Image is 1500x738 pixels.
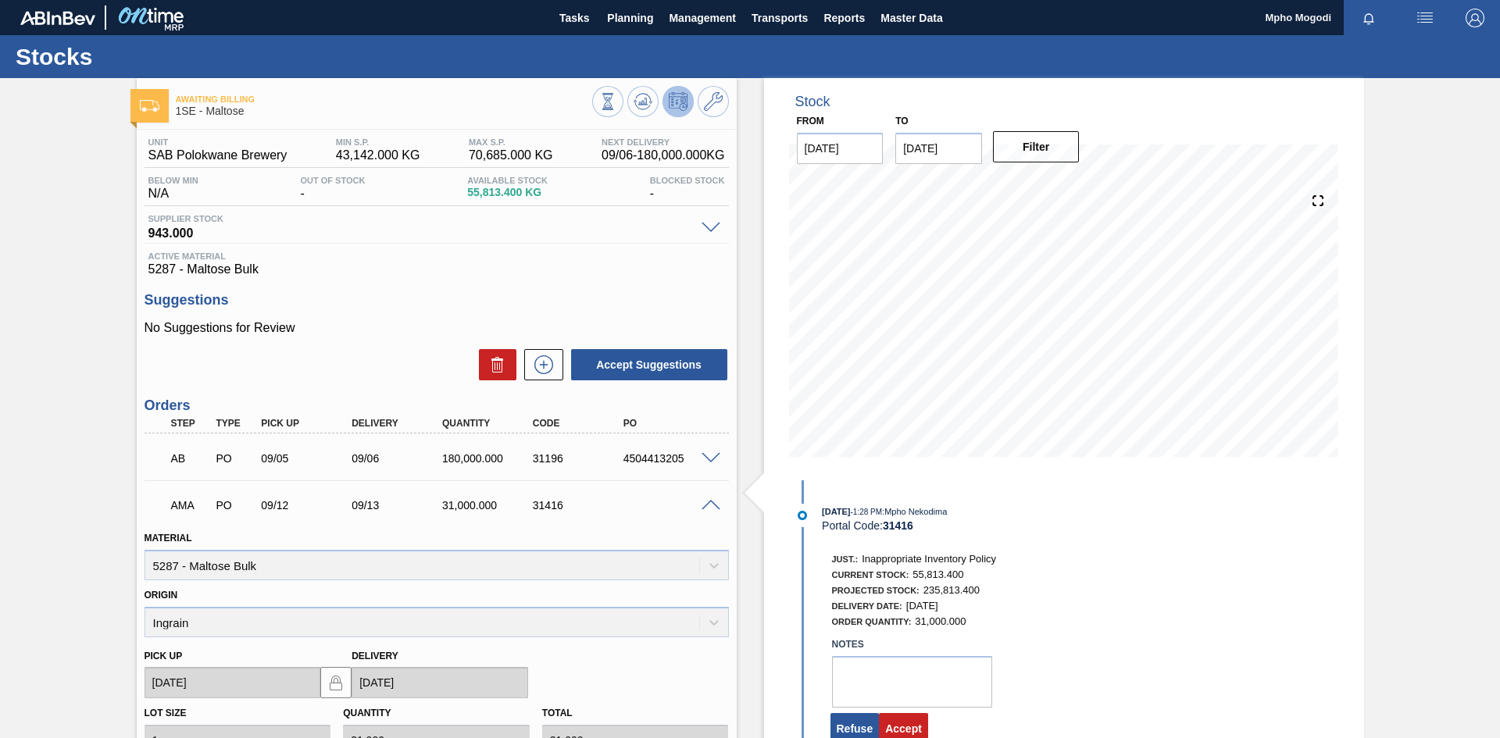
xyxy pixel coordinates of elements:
[145,651,183,661] label: Pick up
[516,349,563,380] div: New suggestion
[1416,9,1434,27] img: userActions
[348,418,449,429] div: Delivery
[650,176,725,185] span: Blocked Stock
[923,584,980,596] span: 235,813.400
[297,176,370,201] div: -
[912,569,963,580] span: 55,813.400
[823,9,865,27] span: Reports
[148,251,725,261] span: Active Material
[798,511,807,520] img: atual
[176,105,592,117] span: 1SE - Maltose
[176,94,592,104] span: Awaiting Billing
[469,137,553,147] span: MAX S.P.
[467,187,548,198] span: 55,813.400 KG
[20,11,95,25] img: TNhmsLtSVTkK8tSr43FrP2fwEKptu5GPRR3wAAAABJRU5ErkJggg==
[167,488,214,522] div: Awaiting Manager Approval
[529,418,630,429] div: Code
[469,148,553,162] span: 70,685.000 KG
[832,633,992,656] label: Notes
[557,9,591,27] span: Tasks
[212,452,259,465] div: Purchase order
[438,499,540,512] div: 31,000.000
[327,673,345,692] img: locked
[145,176,202,201] div: N/A
[140,100,159,112] img: Ícone
[832,617,912,626] span: Order Quantity:
[16,48,293,66] h1: Stocks
[336,148,420,162] span: 43,142.000 KG
[795,94,830,110] div: Stock
[646,176,729,201] div: -
[602,137,724,147] span: Next Delivery
[343,708,391,718] label: Quantity
[620,452,721,465] div: 4504413205
[467,176,548,185] span: Available Stock
[915,615,966,627] span: 31,000.000
[145,292,729,308] h3: Suggestions
[145,533,192,544] label: Material
[883,519,913,532] strong: 31416
[167,441,214,476] div: Awaiting Billing
[471,349,516,380] div: Delete Suggestions
[148,148,287,162] span: SAB Polokwane Brewery
[148,137,287,147] span: Unit
[620,418,721,429] div: PO
[832,586,920,595] span: Projected Stock:
[669,9,736,27] span: Management
[797,116,824,127] label: From
[148,262,725,276] span: 5287 - Maltose Bulk
[145,321,729,335] p: No Suggestions for Review
[301,176,366,185] span: Out Of Stock
[336,137,420,147] span: MIN S.P.
[822,507,850,516] span: [DATE]
[563,348,729,382] div: Accept Suggestions
[257,418,359,429] div: Pick up
[862,553,996,565] span: Inappropriate Inventory Policy
[542,708,573,718] label: Total
[212,418,259,429] div: Type
[171,499,210,512] p: AMA
[752,9,808,27] span: Transports
[993,131,1080,162] button: Filter
[832,554,859,564] span: Just.:
[257,452,359,465] div: 09/05/2025
[1344,7,1394,29] button: Notifications
[352,651,398,661] label: Delivery
[698,86,729,117] button: Go to Master Data / General
[906,600,938,611] span: [DATE]
[592,86,623,117] button: Stocks Overview
[797,133,884,164] input: mm/dd/yyyy
[438,418,540,429] div: Quantity
[832,570,909,579] span: Current Stock:
[145,590,178,601] label: Origin
[571,349,727,380] button: Accept Suggestions
[167,418,214,429] div: Step
[212,499,259,512] div: Purchase order
[257,499,359,512] div: 09/12/2025
[171,452,210,465] p: AB
[627,86,659,117] button: Update Chart
[882,507,947,516] span: : Mpho Nekodima
[352,667,528,698] input: mm/dd/yyyy
[148,176,198,185] span: Below Min
[607,9,653,27] span: Planning
[880,9,942,27] span: Master Data
[148,214,694,223] span: Supplier Stock
[320,667,352,698] button: locked
[822,519,1193,532] div: Portal Code:
[895,133,982,164] input: mm/dd/yyyy
[148,223,694,239] span: 943.000
[602,148,724,162] span: 09/06 - 180,000.000 KG
[348,452,449,465] div: 09/06/2025
[529,499,630,512] div: 31416
[1466,9,1484,27] img: Logout
[895,116,908,127] label: to
[832,601,902,611] span: Delivery Date:
[438,452,540,465] div: 180,000.000
[145,667,321,698] input: mm/dd/yyyy
[145,708,187,718] label: Lot size
[348,499,449,512] div: 09/13/2025
[145,398,729,414] h3: Orders
[851,508,883,516] span: - 1:28 PM
[529,452,630,465] div: 31196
